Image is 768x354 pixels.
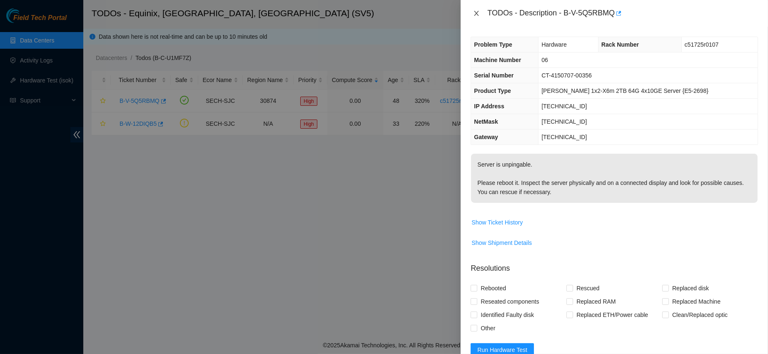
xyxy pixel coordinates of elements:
p: Resolutions [471,256,758,274]
span: Clean/Replaced optic [669,308,731,322]
span: Replaced ETH/Power cable [573,308,651,322]
button: Show Shipment Details [471,236,532,249]
span: [PERSON_NAME] 1x2-X6m 2TB 64G 4x10GE Server {E5-2698} [541,87,708,94]
button: Show Ticket History [471,216,523,229]
span: Show Ticket History [471,218,523,227]
span: CT-4150707-00356 [541,72,592,79]
span: NetMask [474,118,498,125]
span: Rack Number [601,41,639,48]
span: Replaced Machine [669,295,724,308]
span: Reseated components [477,295,542,308]
span: Rescued [573,282,603,295]
span: Hardware [541,41,567,48]
span: c51725r0107 [685,41,719,48]
span: Replaced RAM [573,295,619,308]
span: IP Address [474,103,504,110]
span: Show Shipment Details [471,238,532,247]
span: Identified Faulty disk [477,308,537,322]
span: Problem Type [474,41,512,48]
p: Server is unpingable. Please reboot it. Inspect the server physically and on a connected display ... [471,154,758,203]
span: [TECHNICAL_ID] [541,118,587,125]
span: 06 [541,57,548,63]
span: Other [477,322,499,335]
span: Gateway [474,134,498,140]
span: Serial Number [474,72,514,79]
span: close [473,10,480,17]
span: [TECHNICAL_ID] [541,103,587,110]
div: TODOs - Description - B-V-5Q5RBMQ [487,7,758,20]
span: [TECHNICAL_ID] [541,134,587,140]
span: Product Type [474,87,511,94]
span: Machine Number [474,57,521,63]
span: Rebooted [477,282,509,295]
span: Replaced disk [669,282,712,295]
button: Close [471,10,482,17]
